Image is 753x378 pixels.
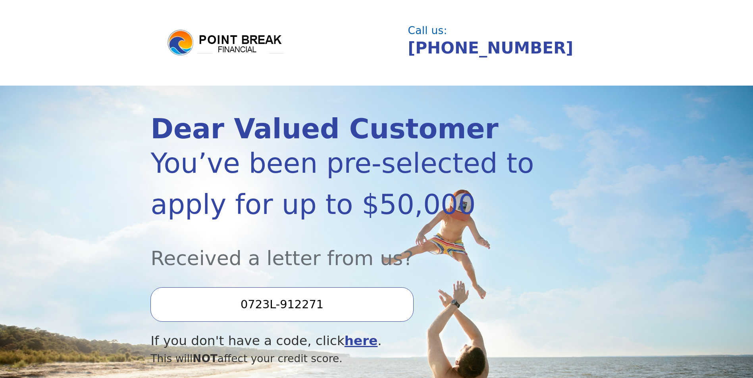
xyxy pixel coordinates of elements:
a: here [345,333,378,348]
img: logo.png [166,29,285,57]
div: You’ve been pre-selected to apply for up to $50,000 [150,143,534,225]
div: Received a letter from us? [150,225,534,273]
span: NOT [193,352,218,365]
div: Dear Valued Customer [150,115,534,143]
a: [PHONE_NUMBER] [408,38,574,57]
div: If you don't have a code, click . [150,331,534,351]
div: This will affect your credit score. [150,351,534,367]
input: Enter your Offer Code: [150,287,413,321]
div: Call us: [408,25,596,36]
